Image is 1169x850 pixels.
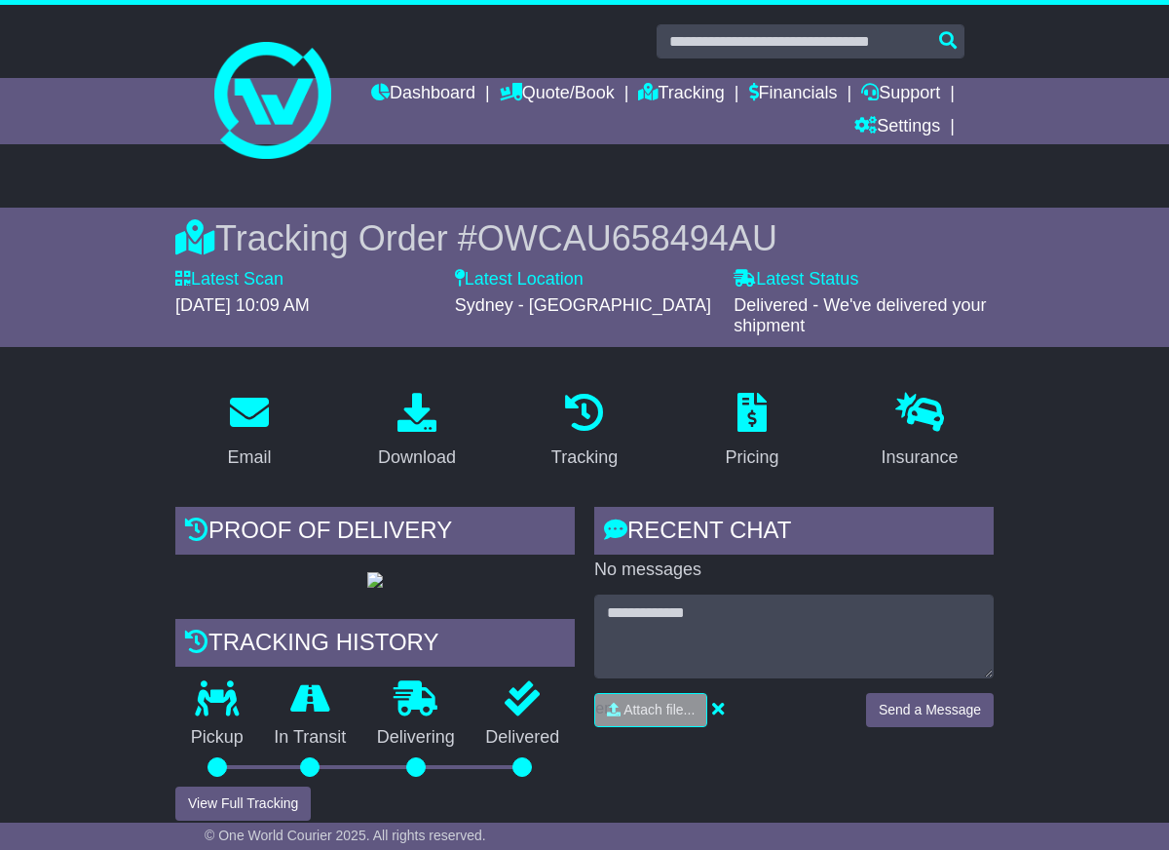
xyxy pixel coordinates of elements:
[227,444,271,471] div: Email
[734,269,858,290] label: Latest Status
[638,78,724,111] a: Tracking
[361,727,471,749] p: Delivering
[365,386,469,478] a: Download
[175,269,283,290] label: Latest Scan
[734,295,986,336] span: Delivered - We've delivered your shipment
[868,386,970,478] a: Insurance
[881,444,958,471] div: Insurance
[725,444,778,471] div: Pricing
[214,386,283,478] a: Email
[455,269,584,290] label: Latest Location
[539,386,630,478] a: Tracking
[861,78,940,111] a: Support
[175,727,259,749] p: Pickup
[175,619,575,672] div: Tracking history
[866,693,994,727] button: Send a Message
[175,787,311,821] button: View Full Tracking
[594,507,994,560] div: RECENT CHAT
[455,295,711,315] span: Sydney - [GEOGRAPHIC_DATA]
[205,828,486,843] span: © One World Courier 2025. All rights reserved.
[749,78,838,111] a: Financials
[712,386,791,478] a: Pricing
[175,295,310,315] span: [DATE] 10:09 AM
[371,78,475,111] a: Dashboard
[471,727,576,749] p: Delivered
[854,111,940,144] a: Settings
[175,217,994,259] div: Tracking Order #
[551,444,618,471] div: Tracking
[500,78,615,111] a: Quote/Book
[477,218,777,258] span: OWCAU658494AU
[594,560,994,581] p: No messages
[175,507,575,560] div: Proof of Delivery
[259,727,362,749] p: In Transit
[378,444,456,471] div: Download
[367,572,383,588] img: GetPodImage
